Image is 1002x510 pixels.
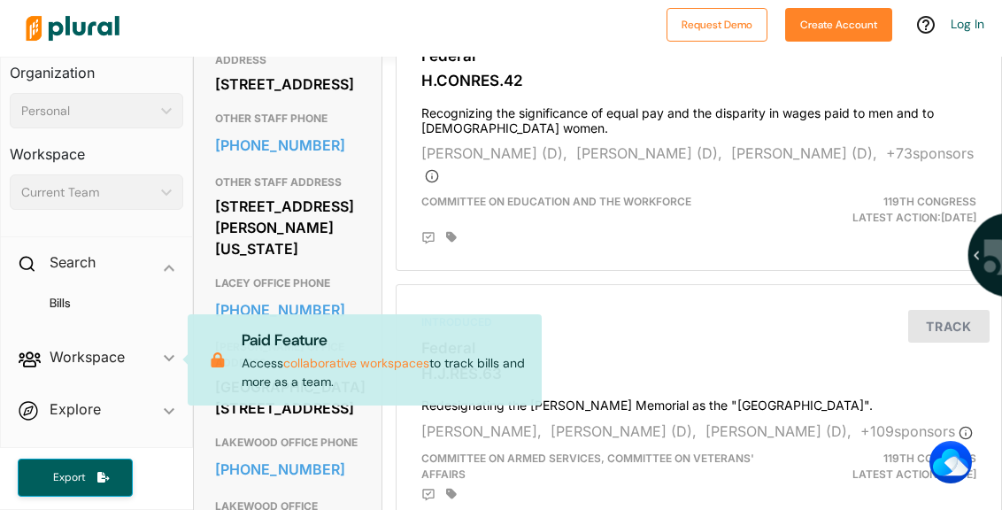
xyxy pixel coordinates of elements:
[215,273,359,294] h3: LACEY OFFICE PHONE
[421,231,435,245] div: Add Position Statement
[421,97,976,136] h4: Recognizing the significance of equal pay and the disparity in wages paid to men and to [DEMOGRAP...
[283,355,429,371] a: collaborative workspaces
[27,295,174,312] a: Bills
[242,328,528,352] p: Paid Feature
[421,339,976,357] h3: Federal
[215,193,359,262] div: [STREET_ADDRESS][PERSON_NAME][US_STATE]
[215,456,359,483] a: [PHONE_NUMBER]
[951,16,984,32] a: Log In
[421,365,976,382] h3: H.J.RES.63
[796,194,990,226] div: Latest Action: [DATE]
[551,422,697,440] span: [PERSON_NAME] (D),
[50,252,96,272] h2: Search
[705,422,852,440] span: [PERSON_NAME] (D),
[215,132,359,158] a: [PHONE_NUMBER]
[215,71,359,97] div: [STREET_ADDRESS]
[421,314,976,330] div: Introduced
[785,14,892,33] a: Create Account
[421,72,976,89] h3: H.CONRES.42
[421,452,754,481] span: Committee on Armed Services, Committee on Veterans' Affairs
[421,422,542,440] span: [PERSON_NAME],
[421,144,567,162] span: [PERSON_NAME] (D),
[421,390,976,413] h4: Redesignating the [PERSON_NAME] Memorial as the "[GEOGRAPHIC_DATA]".
[731,144,877,162] span: [PERSON_NAME] (D),
[242,328,528,390] p: Access to track bills and more as a team.
[21,183,154,202] div: Current Team
[21,102,154,120] div: Personal
[421,195,691,208] span: Committee on Education and the Workforce
[215,297,359,323] a: [PHONE_NUMBER]
[667,14,767,33] a: Request Demo
[215,172,359,193] h3: OTHER STAFF ADDRESS
[41,470,97,485] span: Export
[796,451,990,483] div: Latest Action: [DATE]
[215,432,359,453] h3: LAKEWOOD OFFICE PHONE
[10,128,183,167] h3: Workspace
[883,452,976,465] span: 119th Congress
[215,108,359,129] h3: OTHER STAFF PHONE
[785,8,892,42] button: Create Account
[18,459,133,497] button: Export
[446,488,457,500] div: Add tags
[421,47,976,65] h3: Federal
[908,310,990,343] button: Track
[883,195,976,208] span: 119th Congress
[10,47,183,86] h3: Organization
[446,231,457,243] div: Add tags
[576,144,722,162] span: [PERSON_NAME] (D),
[421,488,435,502] div: Add Position Statement
[860,422,973,440] span: + 109 sponsor s
[667,8,767,42] button: Request Demo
